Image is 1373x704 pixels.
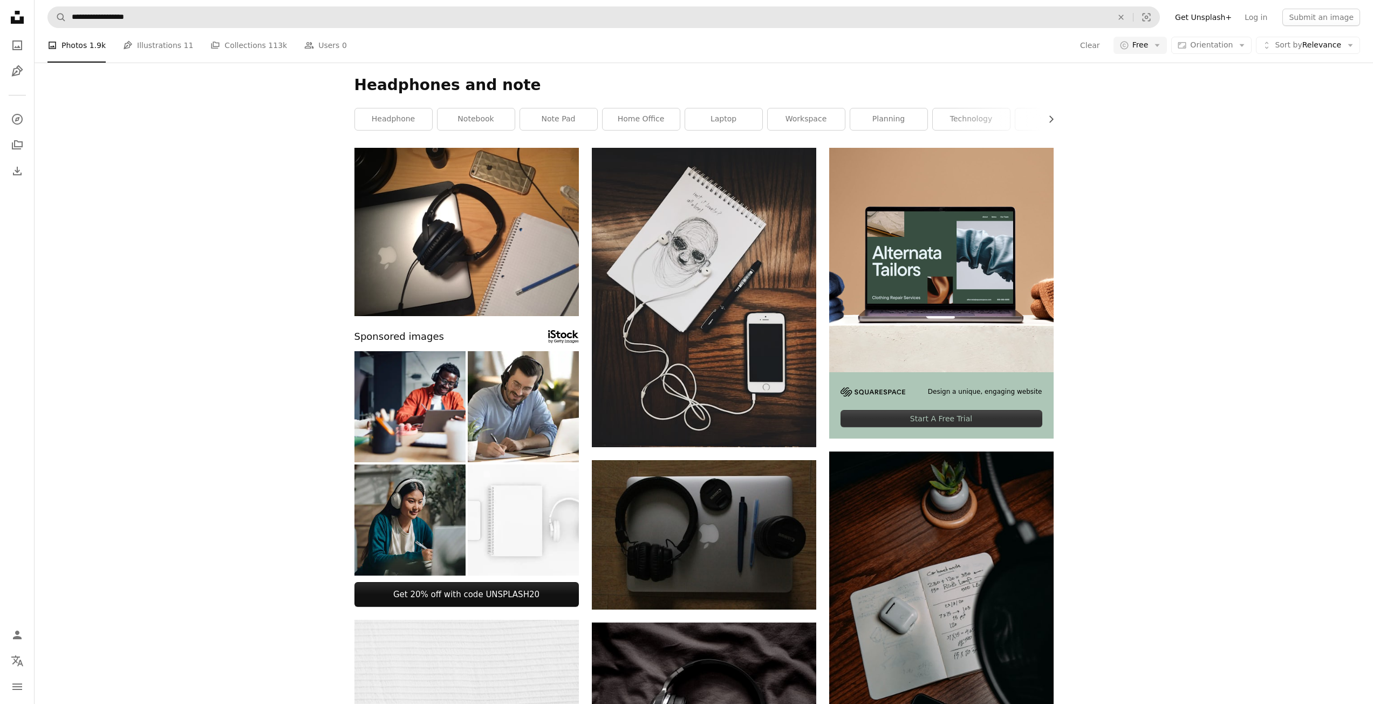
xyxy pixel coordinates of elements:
[1015,108,1092,130] a: desk
[6,60,28,82] a: Illustrations
[468,351,579,462] img: Smiling Caucasian man in headphones study on laptop
[768,108,845,130] a: workspace
[592,292,816,302] a: drawing of a person on white notebook
[1080,37,1101,54] button: Clear
[304,28,347,63] a: Users 0
[850,108,927,130] a: planning
[210,28,287,63] a: Collections 113k
[829,614,1054,624] a: white usb cable on white printer paper
[829,148,1054,372] img: file-1707885205802-88dd96a21c72image
[1275,40,1341,51] span: Relevance
[184,39,194,51] span: 11
[6,108,28,130] a: Explore
[841,410,1042,427] div: Start A Free Trial
[6,35,28,56] a: Photos
[438,108,515,130] a: notebook
[6,134,28,156] a: Collections
[6,6,28,30] a: Home — Unsplash
[1282,9,1360,26] button: Submit an image
[1041,108,1054,130] button: scroll list to the right
[1133,7,1159,28] button: Visual search
[355,108,432,130] a: headphone
[1132,40,1149,51] span: Free
[829,148,1054,439] a: Design a unique, engaging websiteStart A Free Trial
[1256,37,1360,54] button: Sort byRelevance
[1114,37,1167,54] button: Free
[1190,40,1233,49] span: Orientation
[520,108,597,130] a: note pad
[354,582,579,607] a: Get 20% off with code UNSPLASH20
[1169,9,1238,26] a: Get Unsplash+
[1238,9,1274,26] a: Log in
[6,676,28,698] button: Menu
[6,160,28,182] a: Download History
[47,6,1160,28] form: Find visuals sitewide
[841,387,905,397] img: file-1705255347840-230a6ab5bca9image
[1275,40,1302,49] span: Sort by
[354,329,444,345] span: Sponsored images
[6,624,28,646] a: Log in / Sign up
[48,7,66,28] button: Search Unsplash
[592,460,816,610] img: an apple laptop with headphones, a pen, and a pair of headphones
[603,108,680,130] a: home office
[268,39,287,51] span: 113k
[592,530,816,539] a: an apple laptop with headphones, a pen, and a pair of headphones
[1171,37,1252,54] button: Orientation
[354,227,579,236] a: balck corded headphones
[6,650,28,672] button: Language
[354,76,1054,95] h1: Headphones and note
[354,148,579,316] img: balck corded headphones
[685,108,762,130] a: laptop
[933,108,1010,130] a: technology
[1109,7,1133,28] button: Clear
[354,464,466,576] img: Woman enjoying her online class, attentively taking notes as she stays engaged and focused
[354,351,466,462] img: University Students Studying Together In The Library
[592,148,816,447] img: drawing of a person on white notebook
[123,28,193,63] a: Illustrations 11
[928,387,1042,397] span: Design a unique, engaging website
[468,464,579,576] img: Top view of notebook with headphones and smartphone on white background
[342,39,347,51] span: 0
